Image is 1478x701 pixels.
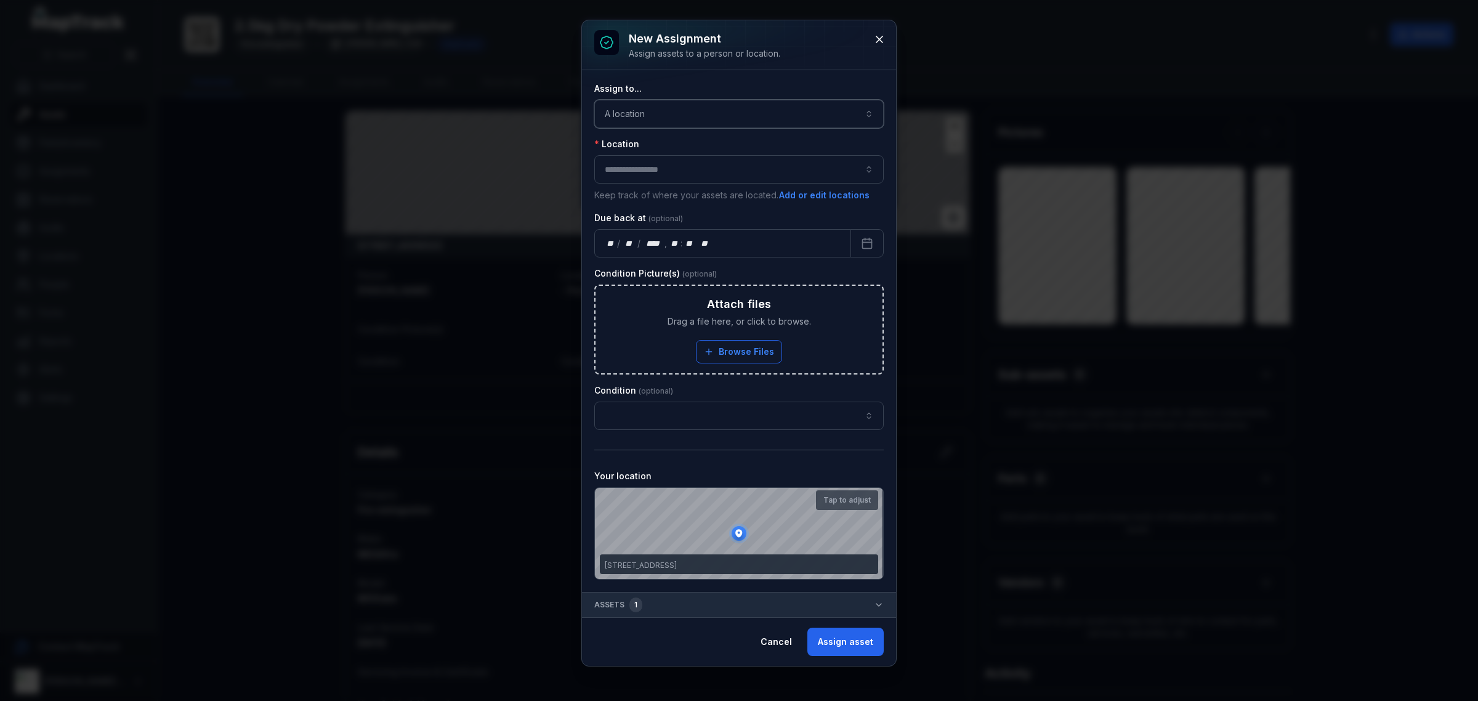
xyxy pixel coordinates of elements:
[684,237,696,249] div: minute,
[582,593,896,617] button: Assets1
[617,237,621,249] div: /
[664,237,668,249] div: ,
[594,212,683,224] label: Due back at
[595,488,882,579] canvas: Map
[605,237,617,249] div: day,
[850,229,884,257] button: Calendar
[629,30,780,47] h3: New assignment
[594,100,884,128] button: A location
[594,138,639,150] label: Location
[778,188,870,202] button: Add or edit locations
[807,628,884,656] button: Assign asset
[605,561,677,570] span: [STREET_ADDRESS]
[594,384,673,397] label: Condition
[594,598,642,612] span: Assets
[594,267,717,280] label: Condition Picture(s)
[750,628,802,656] button: Cancel
[594,83,642,95] label: Assign to...
[642,237,664,249] div: year,
[629,47,780,60] div: Assign assets to a person or location.
[629,598,642,612] div: 1
[696,340,782,363] button: Browse Files
[637,237,642,249] div: /
[668,315,811,328] span: Drag a file here, or click to browse.
[680,237,684,249] div: :
[668,237,680,249] div: hour,
[594,188,884,202] p: Keep track of where your assets are located.
[621,237,638,249] div: month,
[594,470,652,482] label: Your location
[823,495,871,505] strong: Tap to adjust
[698,237,712,249] div: am/pm,
[707,296,771,313] h3: Attach files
